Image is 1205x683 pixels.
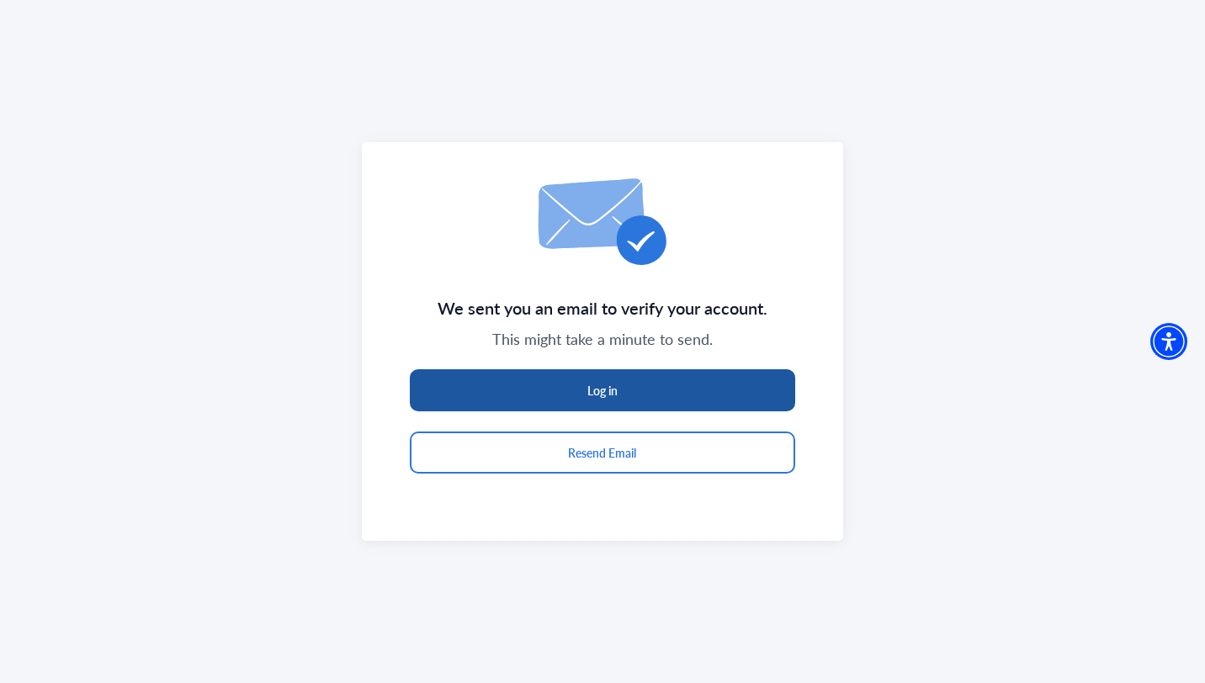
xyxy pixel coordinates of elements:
button: Log in [410,369,795,411]
img: email-icon [537,177,667,266]
span: This might take a minute to send. [492,329,713,349]
div: Accessibility Menu [1150,323,1187,360]
button: Resend Email [410,432,795,474]
span: We sent you an email to verify your account. [438,294,767,322]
